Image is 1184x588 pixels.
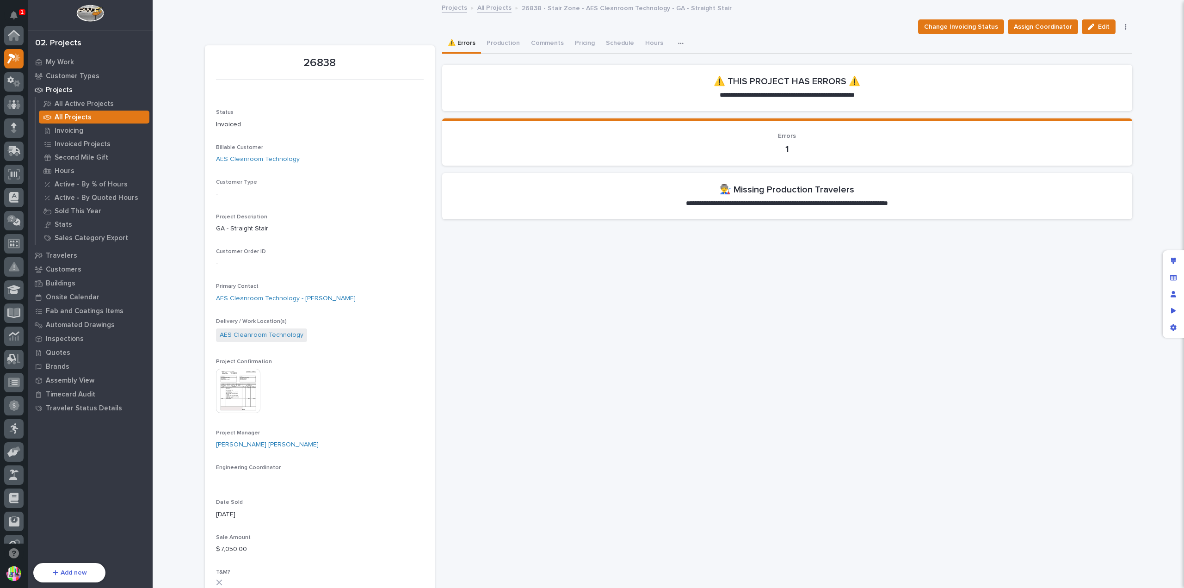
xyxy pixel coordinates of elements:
[442,34,481,54] button: ⚠️ Errors
[1098,23,1110,31] span: Edit
[28,276,153,290] a: Buildings
[216,319,287,324] span: Delivery / Work Location(s)
[216,475,424,485] p: -
[216,545,424,554] p: $ 7,050.00
[220,330,303,340] a: AES Cleanroom Technology
[216,145,263,150] span: Billable Customer
[46,293,99,302] p: Onsite Calendar
[28,387,153,401] a: Timecard Audit
[216,189,424,199] p: -
[36,164,153,177] a: Hours
[46,404,122,413] p: Traveler Status Details
[216,259,424,269] p: -
[55,194,138,202] p: Active - By Quoted Hours
[1165,303,1182,319] div: Preview as
[28,318,153,332] a: Automated Drawings
[216,500,243,505] span: Date Sold
[46,252,77,260] p: Travelers
[28,83,153,97] a: Projects
[28,373,153,387] a: Assembly View
[216,56,424,70] p: 26838
[4,544,24,563] button: Open support chat
[76,5,104,22] img: Workspace Logo
[55,127,83,135] p: Invoicing
[216,440,319,450] a: [PERSON_NAME] [PERSON_NAME]
[36,151,153,164] a: Second Mile Gift
[28,359,153,373] a: Brands
[36,111,153,124] a: All Projects
[216,85,424,95] p: -
[453,143,1121,155] p: 1
[714,76,860,87] h2: ⚠️ THIS PROJECT HAS ERRORS ⚠️
[4,564,24,583] button: users-avatar
[216,249,266,254] span: Customer Order ID
[1082,19,1116,34] button: Edit
[28,55,153,69] a: My Work
[216,155,300,164] a: AES Cleanroom Technology
[36,137,153,150] a: Invoiced Projects
[36,204,153,217] a: Sold This Year
[216,179,257,185] span: Customer Type
[36,191,153,204] a: Active - By Quoted Hours
[216,214,267,220] span: Project Description
[442,2,467,12] a: Projects
[55,113,92,122] p: All Projects
[216,510,424,520] p: [DATE]
[481,34,525,54] button: Production
[28,401,153,415] a: Traveler Status Details
[918,19,1004,34] button: Change Invoicing Status
[46,266,81,274] p: Customers
[477,2,512,12] a: All Projects
[216,569,230,575] span: T&M?
[55,100,114,108] p: All Active Projects
[569,34,600,54] button: Pricing
[1008,19,1078,34] button: Assign Coordinator
[1165,253,1182,269] div: Edit layout
[1014,21,1072,32] span: Assign Coordinator
[36,231,153,244] a: Sales Category Export
[55,154,108,162] p: Second Mile Gift
[522,2,732,12] p: 26838 - Stair Zone - AES Cleanroom Technology - GA - Straight Stair
[28,304,153,318] a: Fab and Coatings Items
[1165,319,1182,336] div: App settings
[46,72,99,80] p: Customer Types
[924,21,998,32] span: Change Invoicing Status
[35,38,81,49] div: 02. Projects
[55,221,72,229] p: Stats
[46,349,70,357] p: Quotes
[216,535,251,540] span: Sale Amount
[46,363,69,371] p: Brands
[55,234,128,242] p: Sales Category Export
[600,34,640,54] button: Schedule
[28,346,153,359] a: Quotes
[28,290,153,304] a: Onsite Calendar
[46,307,123,316] p: Fab and Coatings Items
[216,359,272,365] span: Project Confirmation
[55,207,101,216] p: Sold This Year
[216,224,424,234] p: GA - Straight Stair
[20,9,24,15] p: 1
[33,563,105,582] button: Add new
[28,332,153,346] a: Inspections
[46,279,75,288] p: Buildings
[1165,286,1182,303] div: Manage users
[46,377,94,385] p: Assembly View
[216,284,259,289] span: Primary Contact
[720,184,854,195] h2: 👨‍🏭 Missing Production Travelers
[216,120,424,130] p: Invoiced
[36,218,153,231] a: Stats
[55,180,128,189] p: Active - By % of Hours
[46,58,74,67] p: My Work
[55,140,111,149] p: Invoiced Projects
[36,124,153,137] a: Invoicing
[36,178,153,191] a: Active - By % of Hours
[46,335,84,343] p: Inspections
[46,390,95,399] p: Timecard Audit
[36,97,153,110] a: All Active Projects
[28,69,153,83] a: Customer Types
[12,11,24,26] div: Notifications1
[216,465,281,470] span: Engineering Coordinator
[1165,269,1182,286] div: Manage fields and data
[778,133,796,139] span: Errors
[46,321,115,329] p: Automated Drawings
